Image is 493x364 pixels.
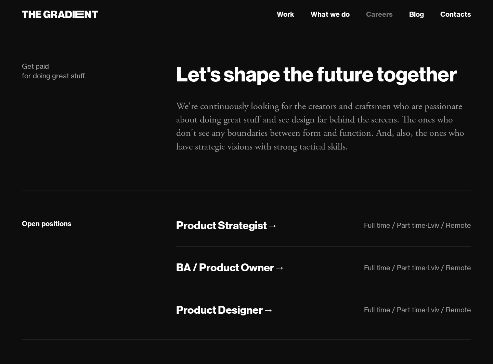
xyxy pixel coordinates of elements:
[426,263,427,272] div: ·
[427,221,471,230] div: Lviv / Remote
[364,263,426,272] div: Full time / Part time
[267,218,278,233] div: →
[176,260,274,275] div: BA / Product Owner
[277,9,294,19] a: Work
[427,263,471,272] div: Lviv / Remote
[409,9,424,19] a: Blog
[274,260,285,275] div: →
[263,303,274,317] div: →
[22,219,72,228] strong: Open positions
[176,218,267,233] div: Product Strategist
[426,305,427,314] div: ·
[176,260,285,275] a: BA / Product Owner→
[426,221,427,230] div: ·
[364,221,426,230] div: Full time / Part time
[176,303,263,317] div: Product Designer
[440,9,471,19] a: Contacts
[176,303,274,317] a: Product Designer→
[176,218,278,233] a: Product Strategist→
[364,305,426,314] div: Full time / Part time
[176,100,471,154] p: We're continuously looking for the creators and craftsmen who are passionate about doing great st...
[427,305,471,314] div: Lviv / Remote
[311,9,350,19] a: What we do
[366,9,393,19] a: Careers
[176,61,457,87] strong: Let's shape the future together
[22,62,163,81] div: Get paid for doing great stuff.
